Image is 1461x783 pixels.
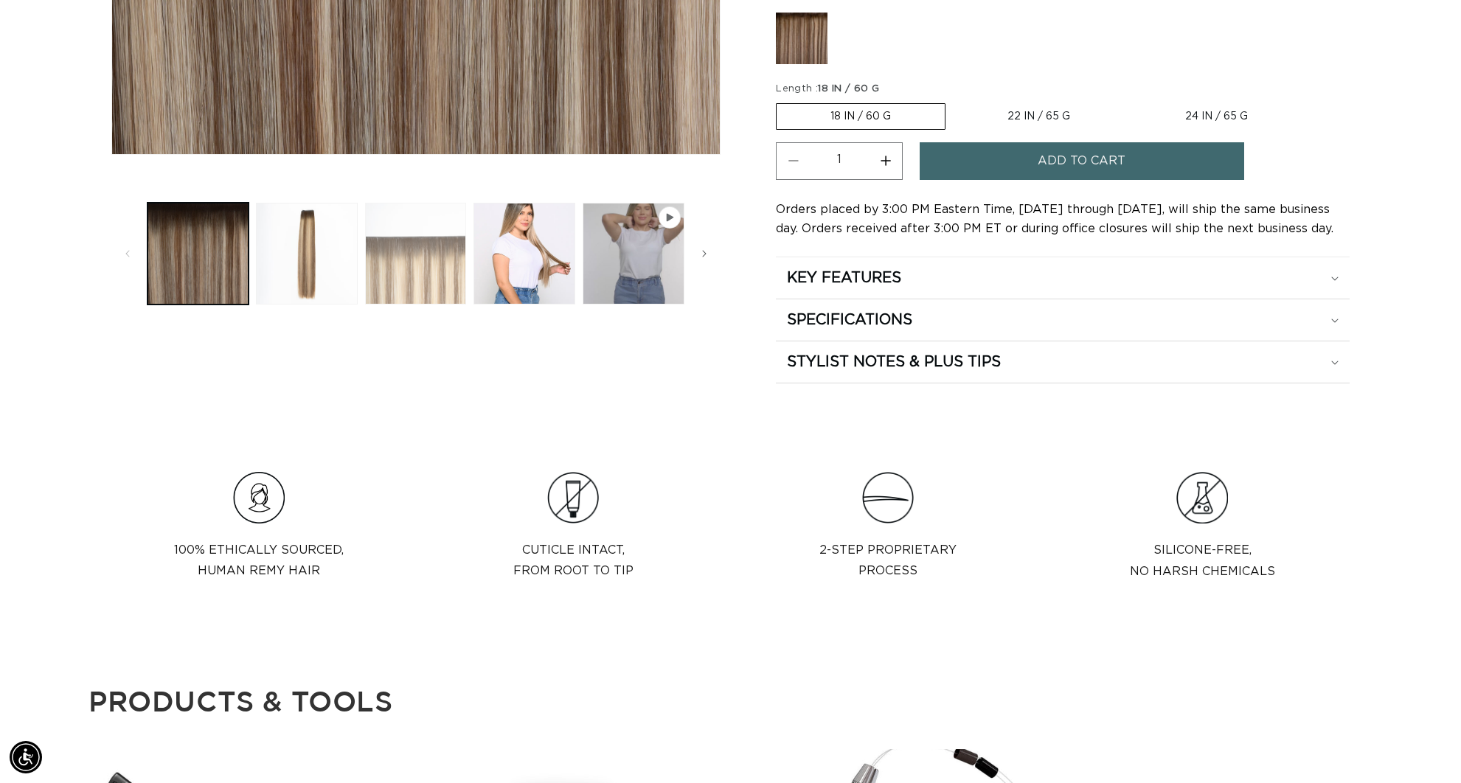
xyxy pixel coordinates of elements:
[174,540,344,582] p: 100% Ethically sourced, Human Remy Hair
[473,203,575,304] button: Load image 4 in gallery view
[776,257,1350,299] summary: KEY FEATURES
[148,203,249,304] button: Load image 1 in gallery view
[862,472,914,523] img: Clip_path_group_11631e23-4577-42dd-b462-36179a27abaf.png
[1130,540,1275,582] p: Silicone-Free, No Harsh Chemicals
[1387,712,1461,783] iframe: Chat Widget
[1176,472,1228,523] img: Group.png
[688,237,721,270] button: Slide right
[776,13,827,72] a: Como Root Tap - Q Weft
[818,84,879,94] span: 18 IN / 60 G
[513,540,634,582] p: Cuticle intact, from root to tip
[111,237,144,270] button: Slide left
[583,203,684,304] button: Play video 1 in gallery view
[547,472,599,523] img: Clip_path_group_3e966cc6-585a-453a-be60-cd6cdacd677c.png
[776,13,827,64] img: Como Root Tap - Q Weft
[819,540,957,582] p: 2-step proprietary process
[365,203,467,304] button: Load image 3 in gallery view
[776,299,1350,341] summary: SPECIFICATIONS
[776,103,945,130] label: 18 IN / 60 G
[256,203,358,304] button: Load image 2 in gallery view
[954,104,1124,129] label: 22 IN / 65 G
[920,142,1244,180] button: Add to cart
[787,310,912,330] h2: SPECIFICATIONS
[787,352,1001,372] h2: STYLIST NOTES & PLUS TIPS
[776,341,1350,383] summary: STYLIST NOTES & PLUS TIPS
[1131,104,1302,129] label: 24 IN / 65 G
[787,268,901,288] h2: KEY FEATURES
[776,82,881,97] legend: Length :
[1038,142,1125,180] span: Add to cart
[233,472,285,523] img: Hair_Icon_a70f8c6f-f1c4-41e1-8dbd-f323a2e654e6.png
[776,203,1333,234] span: Orders placed by 3:00 PM Eastern Time, [DATE] through [DATE], will ship the same business day. Or...
[89,683,1461,719] p: Products & tools
[10,741,42,773] div: Accessibility Menu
